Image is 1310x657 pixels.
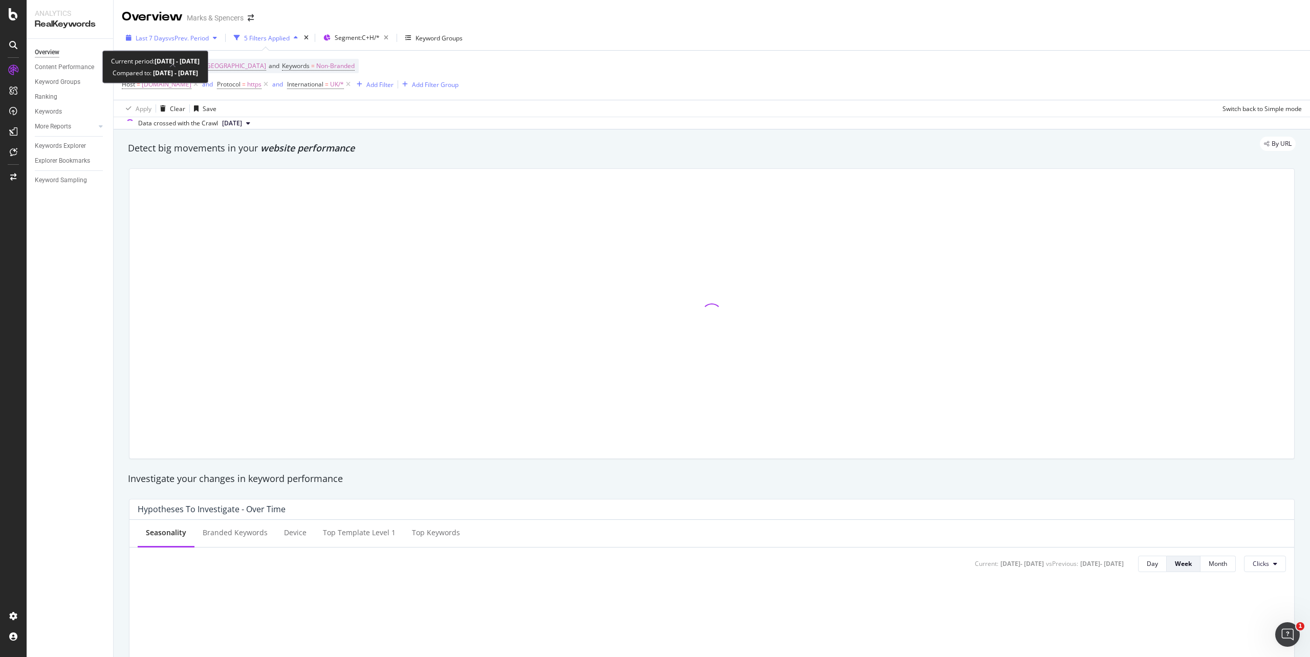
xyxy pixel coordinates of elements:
[122,8,183,26] div: Overview
[323,528,396,538] div: Top Template Level 1
[1272,141,1292,147] span: By URL
[146,528,186,538] div: Seasonality
[170,104,185,113] div: Clear
[269,61,279,70] span: and
[1218,100,1302,117] button: Switch back to Simple mode
[1147,559,1158,568] div: Day
[35,175,87,186] div: Keyword Sampling
[302,33,311,43] div: times
[142,77,191,92] span: [DOMAIN_NAME]
[242,80,246,89] span: =
[35,106,62,117] div: Keywords
[136,104,151,113] div: Apply
[316,59,355,73] span: Non-Branded
[35,175,106,186] a: Keyword Sampling
[35,156,90,166] div: Explorer Bookmarks
[272,79,283,89] button: and
[248,14,254,21] div: arrow-right-arrow-left
[138,504,286,514] div: Hypotheses to Investigate - Over Time
[128,472,1296,486] div: Investigate your changes in keyword performance
[1000,559,1044,568] div: [DATE] - [DATE]
[156,100,185,117] button: Clear
[1253,559,1269,568] span: Clicks
[247,77,261,92] span: https
[122,80,135,89] span: Host
[35,106,106,117] a: Keywords
[202,79,213,89] button: and
[319,30,392,46] button: Segment:C+H/*
[284,528,307,538] div: Device
[136,34,168,42] span: Last 7 Days
[218,117,254,129] button: [DATE]
[168,34,209,42] span: vs Prev. Period
[1080,559,1124,568] div: [DATE] - [DATE]
[1244,556,1286,572] button: Clicks
[203,104,216,113] div: Save
[35,62,106,73] a: Content Performance
[137,80,140,89] span: =
[35,92,57,102] div: Ranking
[353,78,394,91] button: Add Filter
[35,77,80,87] div: Keyword Groups
[202,80,213,89] div: and
[272,80,283,89] div: and
[35,92,106,102] a: Ranking
[244,34,290,42] div: 5 Filters Applied
[1296,622,1304,630] span: 1
[138,119,218,128] div: Data crossed with the Crawl
[230,30,302,46] button: 5 Filters Applied
[412,528,460,538] div: Top Keywords
[222,119,242,128] span: 2025 Sep. 20th
[187,13,244,23] div: Marks & Spencers
[398,78,458,91] button: Add Filter Group
[401,30,467,46] button: Keyword Groups
[155,57,200,65] b: [DATE] - [DATE]
[35,47,106,58] a: Overview
[35,62,94,73] div: Content Performance
[35,141,86,151] div: Keywords Explorer
[282,61,310,70] span: Keywords
[287,80,323,89] span: International
[366,80,394,89] div: Add Filter
[412,80,458,89] div: Add Filter Group
[35,18,105,30] div: RealKeywords
[1175,559,1192,568] div: Week
[217,80,241,89] span: Protocol
[204,59,266,73] span: [GEOGRAPHIC_DATA]
[1275,622,1300,647] iframe: Intercom live chat
[1260,137,1296,151] div: legacy label
[203,528,268,538] div: Branded Keywords
[325,80,329,89] span: =
[335,33,380,42] span: Segment: C+H/*
[113,67,198,79] div: Compared to:
[1200,556,1236,572] button: Month
[190,100,216,117] button: Save
[416,34,463,42] div: Keyword Groups
[311,61,315,70] span: =
[111,55,200,67] div: Current period:
[1046,559,1078,568] div: vs Previous :
[35,141,106,151] a: Keywords Explorer
[35,121,96,132] a: More Reports
[1222,104,1302,113] div: Switch back to Simple mode
[35,77,106,87] a: Keyword Groups
[35,8,105,18] div: Analytics
[122,30,221,46] button: Last 7 DaysvsPrev. Period
[151,69,198,77] b: [DATE] - [DATE]
[35,47,59,58] div: Overview
[1209,559,1227,568] div: Month
[122,100,151,117] button: Apply
[1167,556,1200,572] button: Week
[35,156,106,166] a: Explorer Bookmarks
[35,121,71,132] div: More Reports
[1138,556,1167,572] button: Day
[975,559,998,568] div: Current:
